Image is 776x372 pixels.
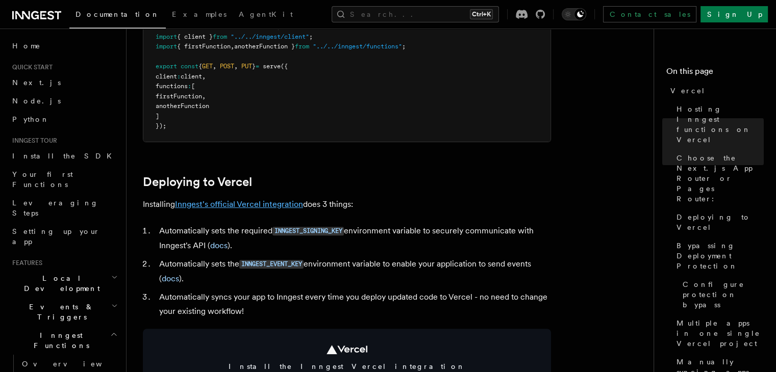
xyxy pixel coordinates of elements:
span: Overview [22,360,127,368]
span: functions [156,83,188,90]
span: Hosting Inngest functions on Vercel [677,104,764,145]
span: const [181,63,198,70]
a: Node.js [8,92,120,110]
span: Node.js [12,97,61,105]
a: Deploying to Vercel [672,208,764,236]
span: , [231,43,234,50]
span: Install the SDK [12,152,118,160]
a: Multiple apps in one single Vercel project [672,314,764,353]
span: firstFunction [156,93,202,100]
span: : [177,73,181,80]
span: Vercel [670,86,706,96]
span: from [213,33,227,40]
span: Deploying to Vercel [677,212,764,232]
span: "../../inngest/client" [231,33,309,40]
span: Documentation [76,10,160,18]
span: Next.js [12,78,61,87]
span: Install the Inngest Vercel integration [155,361,539,371]
a: Setting up your app [8,222,120,251]
span: Configure protection bypass [683,279,764,310]
a: docs [210,241,228,250]
span: ({ [281,63,288,70]
span: ; [402,43,406,50]
a: Vercel [666,82,764,100]
span: Inngest Functions [8,330,110,351]
span: export [156,63,177,70]
span: ; [309,33,313,40]
span: Multiple apps in one single Vercel project [677,318,764,349]
span: , [213,63,216,70]
span: serve [263,63,281,70]
span: { client } [177,33,213,40]
a: Inngest's official Vercel integration [175,199,303,209]
span: } [252,63,256,70]
span: Inngest tour [8,137,57,145]
span: POST [220,63,234,70]
span: Events & Triggers [8,302,111,322]
a: INNGEST_EVENT_KEY [239,259,304,269]
a: Examples [166,3,233,28]
span: }); [156,122,166,129]
a: Bypassing Deployment Protection [672,236,764,275]
li: Automatically syncs your app to Inngest every time you deploy updated code to Vercel - no need to... [156,290,551,318]
span: , [234,63,238,70]
button: Search...Ctrl+K [332,6,499,22]
span: "../../inngest/functions" [313,43,402,50]
a: Leveraging Steps [8,194,120,222]
a: Next.js [8,73,120,92]
span: Local Development [8,273,111,294]
a: Deploying to Vercel [143,175,252,189]
button: Toggle dark mode [562,8,586,20]
a: Choose the Next.js App Router or Pages Router: [672,149,764,208]
span: from [295,43,309,50]
a: INNGEST_SIGNING_KEY [272,226,344,235]
span: Features [8,259,42,267]
span: ] [156,113,159,120]
span: { firstFunction [177,43,231,50]
button: Local Development [8,269,120,298]
li: Automatically sets the environment variable to enable your application to send events ( ). [156,257,551,286]
p: Installing does 3 things: [143,197,551,211]
a: docs [162,274,179,283]
kbd: Ctrl+K [470,9,493,19]
span: , [202,93,206,100]
span: = [256,63,259,70]
a: Configure protection bypass [679,275,764,314]
span: import [156,43,177,50]
a: Install the SDK [8,147,120,165]
span: Setting up your app [12,227,100,246]
a: Your first Functions [8,165,120,194]
a: Hosting Inngest functions on Vercel [672,100,764,149]
span: Examples [172,10,227,18]
span: Quick start [8,63,53,71]
span: Bypassing Deployment Protection [677,241,764,271]
span: client [156,73,177,80]
button: Inngest Functions [8,326,120,355]
a: Home [8,37,120,55]
span: { [198,63,202,70]
span: import [156,33,177,40]
a: Python [8,110,120,128]
span: Leveraging Steps [12,199,98,217]
li: Automatically sets the required environment variable to securely communicate with Inngest's API ( ). [156,224,551,253]
a: AgentKit [233,3,299,28]
a: Contact sales [603,6,696,22]
a: Documentation [69,3,166,29]
span: : [188,83,191,90]
button: Events & Triggers [8,298,120,326]
span: Choose the Next.js App Router or Pages Router: [677,153,764,204]
span: Your first Functions [12,170,73,189]
span: GET [202,63,213,70]
a: Sign Up [700,6,768,22]
span: Python [12,115,49,123]
code: INNGEST_SIGNING_KEY [272,227,344,235]
span: AgentKit [239,10,293,18]
span: client [181,73,202,80]
h4: On this page [666,65,764,82]
span: , [202,73,206,80]
span: anotherFunction } [234,43,295,50]
span: [ [191,83,195,90]
span: PUT [241,63,252,70]
span: Home [12,41,41,51]
span: anotherFunction [156,102,209,110]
